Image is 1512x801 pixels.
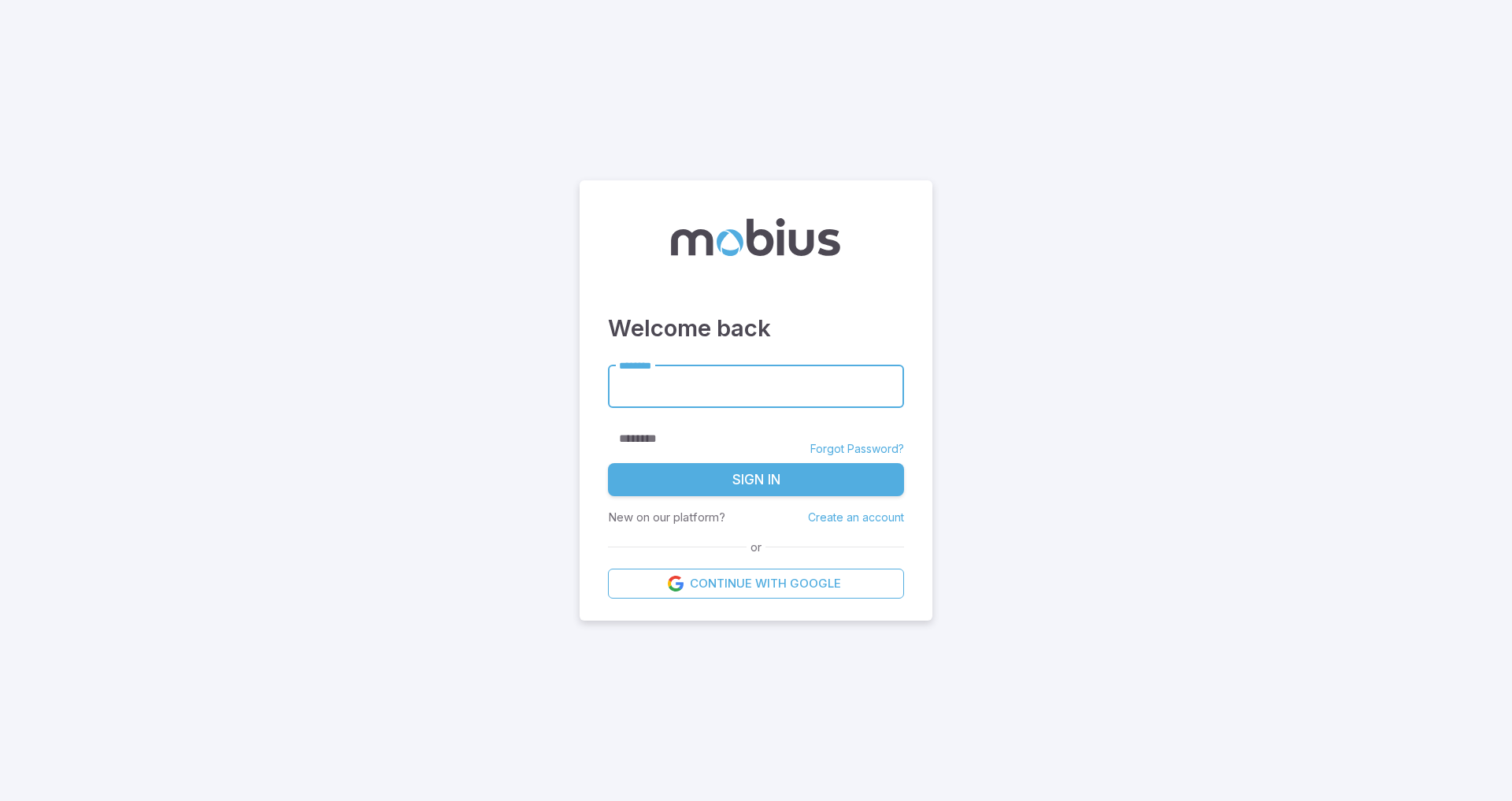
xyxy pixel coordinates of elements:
[608,311,904,346] h3: Welcome back
[608,463,904,496] button: Sign In
[608,509,725,526] p: New on our platform?
[608,569,904,599] a: Continue with Google
[810,441,904,457] a: Forgot Password?
[747,539,765,556] span: or
[808,510,904,524] a: Create an account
